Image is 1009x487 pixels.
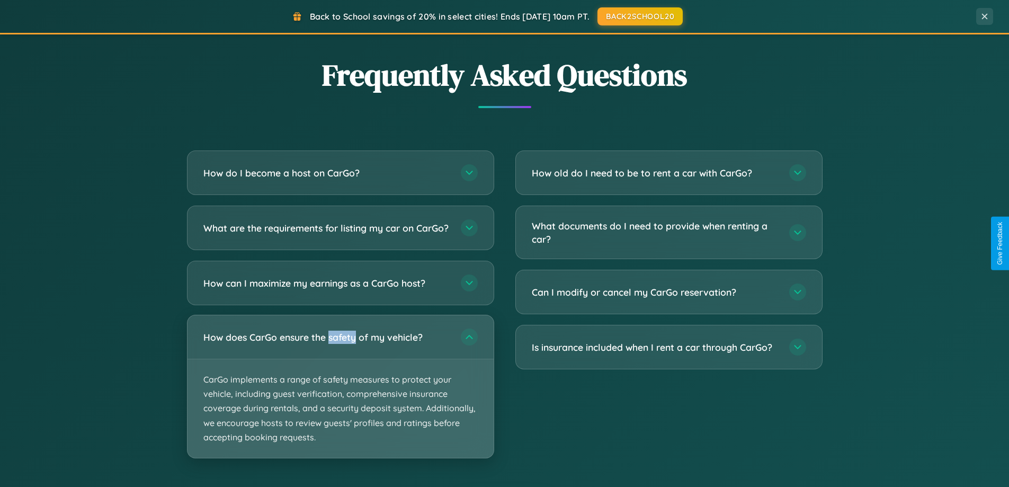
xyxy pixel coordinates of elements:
h2: Frequently Asked Questions [187,55,823,95]
p: CarGo implements a range of safety measures to protect your vehicle, including guest verification... [187,359,494,458]
h3: How do I become a host on CarGo? [203,166,450,180]
h3: How does CarGo ensure the safety of my vehicle? [203,331,450,344]
button: BACK2SCHOOL20 [597,7,683,25]
h3: What documents do I need to provide when renting a car? [532,219,779,245]
h3: Can I modify or cancel my CarGo reservation? [532,286,779,299]
span: Back to School savings of 20% in select cities! Ends [DATE] 10am PT. [310,11,590,22]
h3: How old do I need to be to rent a car with CarGo? [532,166,779,180]
h3: How can I maximize my earnings as a CarGo host? [203,277,450,290]
h3: What are the requirements for listing my car on CarGo? [203,222,450,235]
div: Give Feedback [996,222,1004,265]
h3: Is insurance included when I rent a car through CarGo? [532,341,779,354]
